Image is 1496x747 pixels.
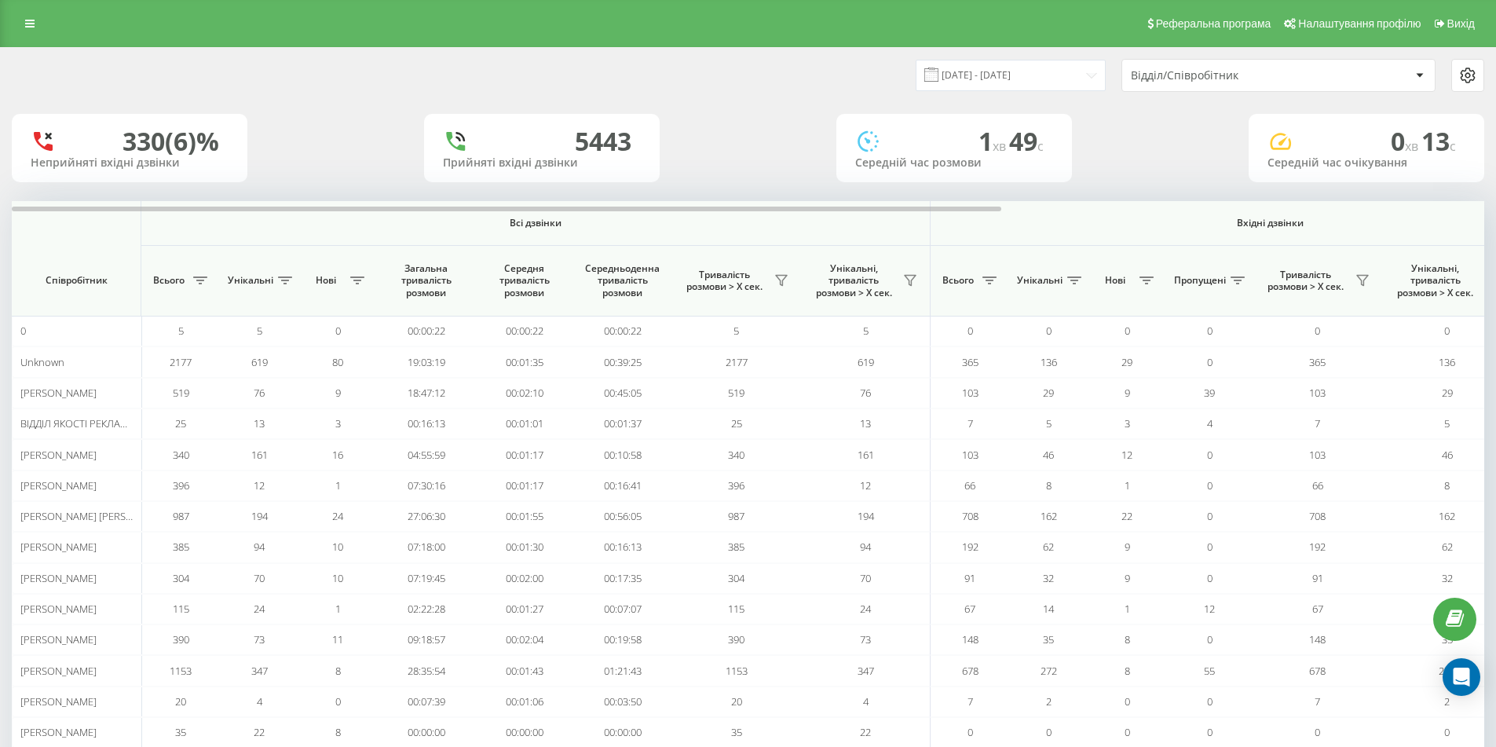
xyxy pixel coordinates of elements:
span: 22 [860,725,871,739]
span: 35 [731,725,742,739]
span: Унікальні [1017,274,1063,287]
span: 24 [860,602,871,616]
span: 49 [1009,124,1044,158]
span: 1 [1125,602,1130,616]
span: 396 [173,478,189,493]
span: 5 [257,324,262,338]
td: 00:01:27 [475,594,573,624]
span: 0 [1315,725,1320,739]
span: 32 [1043,571,1054,585]
span: Нові [1095,274,1135,287]
span: 73 [860,632,871,646]
span: 76 [254,386,265,400]
span: 35 [1043,632,1054,646]
span: 2177 [170,355,192,369]
span: 103 [962,448,978,462]
span: 347 [858,664,874,678]
div: Відділ/Співробітник [1131,69,1319,82]
span: 4 [863,694,869,709]
span: 2 [1046,694,1052,709]
span: Унікальні, тривалість розмови > Х сек. [809,262,898,299]
span: 148 [1309,632,1326,646]
span: 8 [1125,664,1130,678]
span: 519 [728,386,744,400]
span: 46 [1442,448,1453,462]
span: ВІДДІЛ ЯКОСТІ РЕКЛАМАЦІЇ [20,416,147,430]
span: 14 [1043,602,1054,616]
span: 0 [1207,509,1213,523]
span: 24 [254,602,265,616]
span: Тривалість розмови > Х сек. [679,269,770,293]
span: 0 [1444,324,1450,338]
td: 00:01:06 [475,687,573,717]
td: 00:16:13 [573,532,671,562]
span: 62 [1043,540,1054,554]
td: 00:00:22 [377,316,475,346]
span: [PERSON_NAME] [20,602,97,616]
span: Унікальні [228,274,273,287]
span: 20 [175,694,186,709]
td: 00:02:04 [475,624,573,655]
span: Вихід [1447,17,1475,30]
span: Всього [938,274,978,287]
span: 3 [335,416,341,430]
span: 115 [728,602,744,616]
span: 8 [1125,632,1130,646]
span: 7 [967,694,973,709]
span: 2177 [726,355,748,369]
div: Середній час очікування [1267,156,1465,170]
td: 18:47:12 [377,378,475,408]
span: 70 [860,571,871,585]
span: 136 [1041,355,1057,369]
span: 0 [20,324,26,338]
span: 0 [1207,448,1213,462]
div: Open Intercom Messenger [1443,658,1480,696]
span: 13 [860,416,871,430]
span: 5 [178,324,184,338]
span: 24 [332,509,343,523]
span: 0 [1207,694,1213,709]
span: 347 [251,664,268,678]
span: 0 [1391,124,1421,158]
span: 76 [860,386,871,400]
span: 0 [1315,324,1320,338]
span: [PERSON_NAME] [20,694,97,709]
span: Нові [306,274,346,287]
span: [PERSON_NAME] [20,540,97,554]
span: 35 [175,725,186,739]
span: хв [993,137,1009,155]
span: Всі дзвінки [188,217,883,229]
span: 396 [728,478,744,493]
span: 0 [1207,540,1213,554]
span: 678 [1309,664,1326,678]
div: Середній час розмови [855,156,1053,170]
span: 94 [860,540,871,554]
span: 0 [967,324,973,338]
span: 0 [1207,725,1213,739]
span: 66 [964,478,975,493]
span: 9 [1125,540,1130,554]
td: 07:18:00 [377,532,475,562]
span: 272 [1041,664,1057,678]
td: 00:45:05 [573,378,671,408]
span: 365 [962,355,978,369]
span: 390 [173,632,189,646]
span: 5 [733,324,739,338]
td: 00:19:58 [573,624,671,655]
td: 07:19:45 [377,563,475,594]
span: 0 [1207,355,1213,369]
span: 987 [173,509,189,523]
span: 9 [335,386,341,400]
span: Тривалість розмови > Х сек. [1260,269,1351,293]
td: 07:30:16 [377,471,475,501]
span: 62 [1442,540,1453,554]
span: 11 [332,632,343,646]
span: 22 [1121,509,1132,523]
span: 0 [1125,694,1130,709]
span: 94 [254,540,265,554]
span: 619 [858,355,874,369]
span: 619 [251,355,268,369]
span: 987 [728,509,744,523]
span: 29 [1121,355,1132,369]
span: [PERSON_NAME] [20,664,97,678]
